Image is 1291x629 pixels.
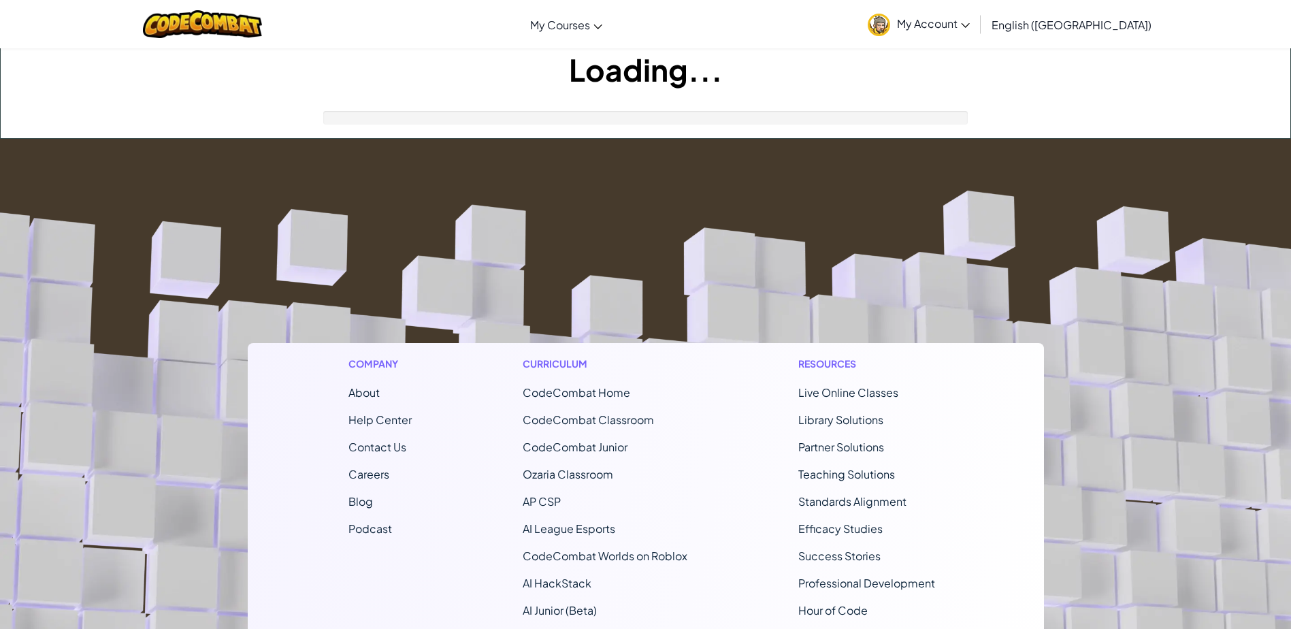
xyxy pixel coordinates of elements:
[143,10,262,38] img: CodeCombat logo
[523,603,597,617] a: AI Junior (Beta)
[348,413,412,427] a: Help Center
[992,18,1151,32] span: English ([GEOGRAPHIC_DATA])
[523,521,615,536] a: AI League Esports
[798,549,881,563] a: Success Stories
[523,6,609,43] a: My Courses
[798,576,935,590] a: Professional Development
[1,48,1290,91] h1: Loading...
[530,18,590,32] span: My Courses
[523,413,654,427] a: CodeCombat Classroom
[897,16,970,31] span: My Account
[798,385,898,400] a: Live Online Classes
[868,14,890,36] img: avatar
[523,440,627,454] a: CodeCombat Junior
[798,521,883,536] a: Efficacy Studies
[523,385,630,400] span: CodeCombat Home
[523,576,591,590] a: AI HackStack
[798,440,884,454] a: Partner Solutions
[348,357,412,371] h1: Company
[523,494,561,509] a: AP CSP
[798,357,943,371] h1: Resources
[798,603,868,617] a: Hour of Code
[798,413,883,427] a: Library Solutions
[985,6,1158,43] a: English ([GEOGRAPHIC_DATA])
[523,549,687,563] a: CodeCombat Worlds on Roblox
[348,440,406,454] span: Contact Us
[348,521,392,536] a: Podcast
[348,494,373,509] a: Blog
[348,467,389,481] a: Careers
[798,494,906,509] a: Standards Alignment
[348,385,380,400] a: About
[523,467,613,481] a: Ozaria Classroom
[523,357,687,371] h1: Curriculum
[798,467,895,481] a: Teaching Solutions
[861,3,977,46] a: My Account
